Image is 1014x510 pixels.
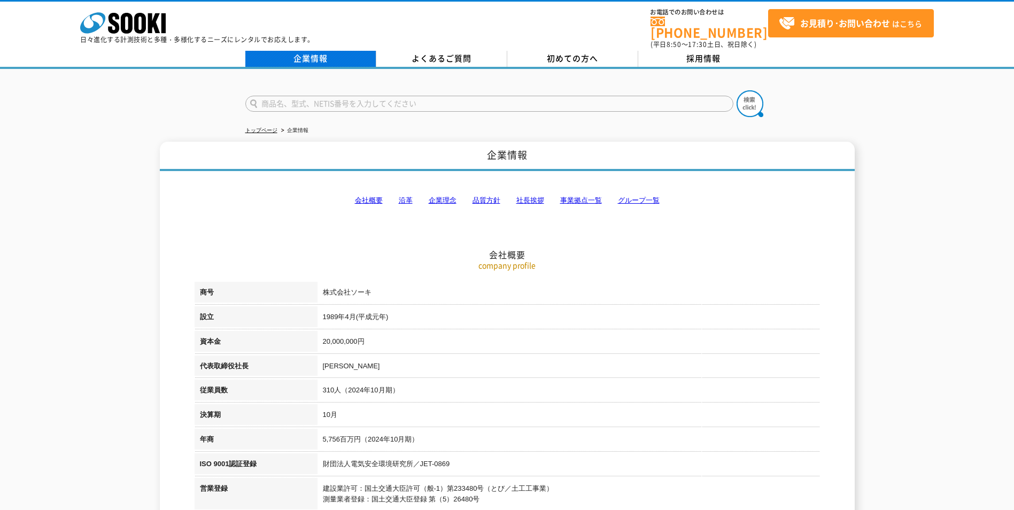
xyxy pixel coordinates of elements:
[638,51,769,67] a: 採用情報
[279,125,308,136] li: 企業情報
[667,40,682,49] span: 8:50
[651,17,768,38] a: [PHONE_NUMBER]
[560,196,602,204] a: 事業拠点一覧
[651,40,756,49] span: (平日 ～ 土日、祝日除く)
[618,196,660,204] a: グループ一覧
[399,196,413,204] a: 沿革
[195,331,318,356] th: 資本金
[318,356,820,380] td: [PERSON_NAME]
[376,51,507,67] a: よくあるご質問
[473,196,500,204] a: 品質方針
[245,96,733,112] input: 商品名、型式、NETIS番号を入力してください
[768,9,934,37] a: お見積り･お問い合わせはこちら
[195,306,318,331] th: 設立
[651,9,768,16] span: お電話でのお問い合わせは
[195,429,318,453] th: 年商
[318,331,820,356] td: 20,000,000円
[507,51,638,67] a: 初めての方へ
[547,52,598,64] span: 初めての方へ
[429,196,456,204] a: 企業理念
[195,142,820,260] h2: 会社概要
[516,196,544,204] a: 社長挨拶
[80,36,314,43] p: 日々進化する計測技術と多種・多様化するニーズにレンタルでお応えします。
[318,404,820,429] td: 10月
[160,142,855,171] h1: 企業情報
[245,127,277,133] a: トップページ
[800,17,890,29] strong: お見積り･お問い合わせ
[688,40,707,49] span: 17:30
[195,260,820,271] p: company profile
[195,404,318,429] th: 決算期
[318,429,820,453] td: 5,756百万円（2024年10月期）
[318,306,820,331] td: 1989年4月(平成元年)
[195,380,318,404] th: 従業員数
[737,90,763,117] img: btn_search.png
[245,51,376,67] a: 企業情報
[318,282,820,306] td: 株式会社ソーキ
[779,16,922,32] span: はこちら
[318,453,820,478] td: 財団法人電気安全環境研究所／JET-0869
[195,453,318,478] th: ISO 9001認証登録
[195,282,318,306] th: 商号
[195,356,318,380] th: 代表取締役社長
[318,380,820,404] td: 310人（2024年10月期）
[355,196,383,204] a: 会社概要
